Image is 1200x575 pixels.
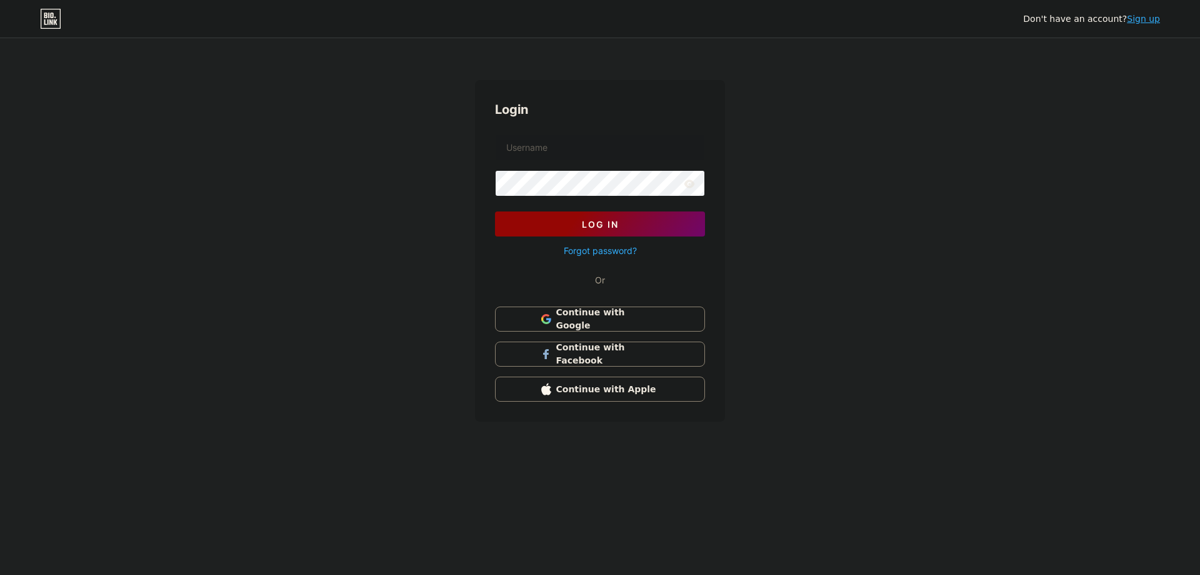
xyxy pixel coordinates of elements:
div: Login [495,100,705,119]
span: Continue with Google [556,306,659,332]
span: Continue with Apple [556,383,659,396]
button: Continue with Facebook [495,342,705,367]
input: Username [496,135,704,160]
span: Log In [582,219,619,230]
div: Or [595,273,605,287]
div: Don't have an account? [1023,13,1160,26]
button: Continue with Google [495,307,705,332]
span: Continue with Facebook [556,341,659,367]
a: Sign up [1127,14,1160,24]
button: Log In [495,211,705,237]
a: Forgot password? [564,244,637,257]
button: Continue with Apple [495,377,705,402]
